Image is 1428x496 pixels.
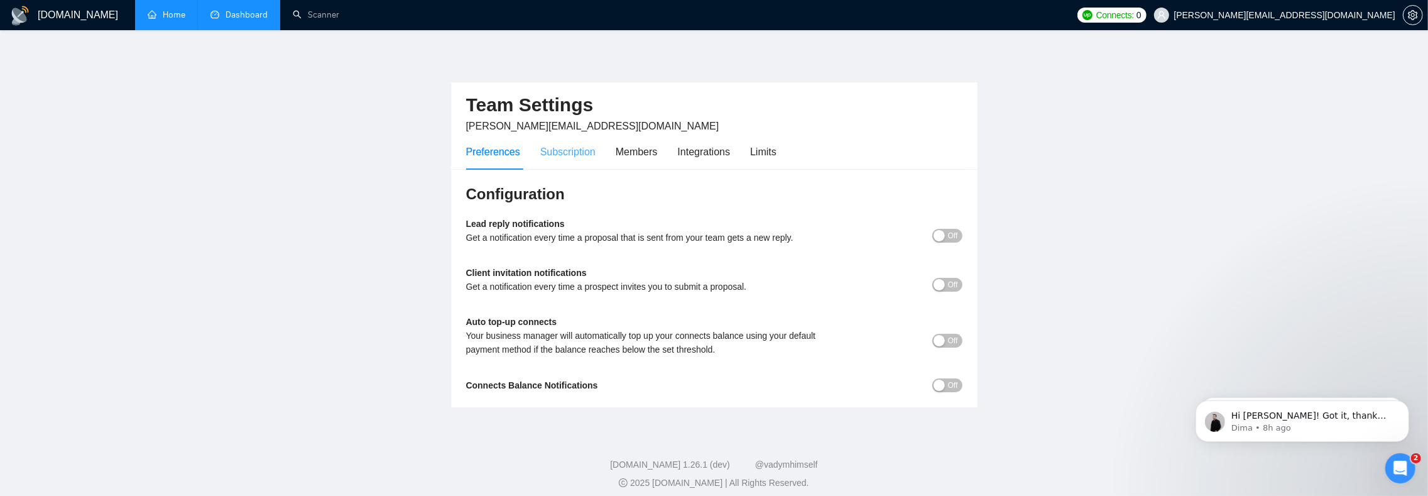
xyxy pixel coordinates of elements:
span: Connects: [1096,8,1134,22]
b: Client invitation notifications [466,268,587,278]
h3: Configuration [466,184,962,204]
span: Off [948,278,958,292]
div: Integrations [678,144,731,160]
a: [DOMAIN_NAME] 1.26.1 (dev) [610,460,730,470]
div: Subscription [540,144,596,160]
div: 2025 [DOMAIN_NAME] | All Rights Reserved. [10,477,1418,490]
p: Message from Dima, sent 8h ago [55,48,217,60]
img: upwork-logo.png [1082,10,1093,20]
div: Limits [750,144,777,160]
iframe: Intercom live chat [1385,453,1415,483]
span: Off [948,378,958,392]
b: Connects Balance Notifications [466,380,598,390]
span: Hi [PERSON_NAME]! Got it, thank you very much for the explanation - really appreciate it 🙏 I full... [55,36,213,184]
div: Members [616,144,658,160]
span: setting [1403,10,1422,20]
b: Lead reply notifications [466,219,565,229]
span: user [1157,11,1166,19]
img: logo [10,6,30,26]
span: 0 [1136,8,1142,22]
span: Off [948,229,958,243]
a: searchScanner [293,9,339,20]
a: dashboardDashboard [210,9,268,20]
div: Your business manager will automatically top up your connects balance using your default payment ... [466,329,839,356]
span: Off [948,334,958,348]
button: setting [1403,5,1423,25]
div: Preferences [466,144,520,160]
b: Auto top-up connects [466,317,557,327]
span: copyright [619,478,628,487]
a: @vadymhimself [755,460,818,470]
a: homeHome [148,9,185,20]
iframe: Intercom notifications message [1177,374,1428,462]
div: Get a notification every time a proposal that is sent from your team gets a new reply. [466,231,839,245]
span: 2 [1411,453,1421,463]
div: Get a notification every time a prospect invites you to submit a proposal. [466,280,839,294]
h2: Team Settings [466,92,962,118]
a: setting [1403,10,1423,20]
span: [PERSON_NAME][EMAIL_ADDRESS][DOMAIN_NAME] [466,121,719,131]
